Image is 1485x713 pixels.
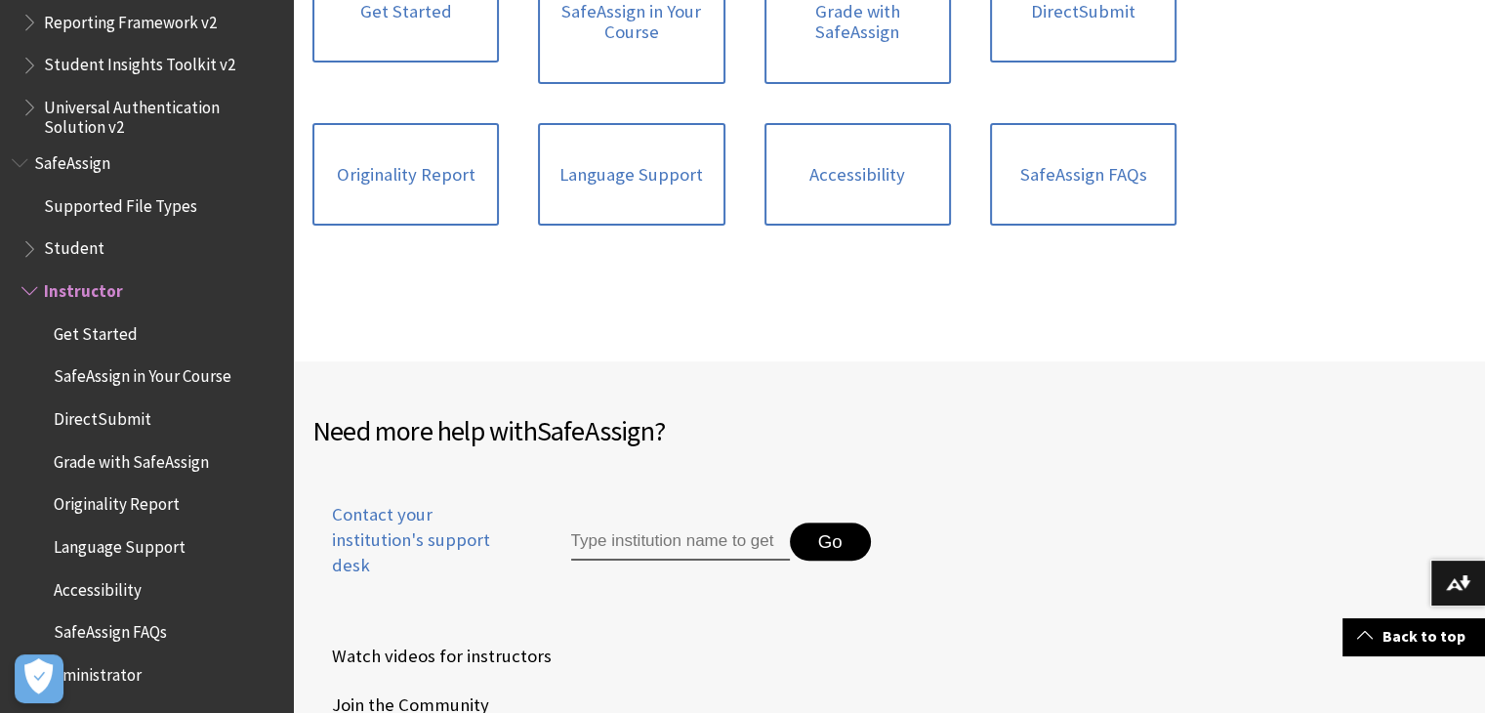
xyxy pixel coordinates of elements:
[990,123,1176,227] a: SafeAssign FAQs
[537,413,654,448] span: SafeAssign
[764,123,951,227] a: Accessibility
[312,502,526,603] a: Contact your institution's support desk
[54,573,142,600] span: Accessibility
[312,502,526,579] span: Contact your institution's support desk
[44,49,235,75] span: Student Insights Toolkit v2
[44,274,123,301] span: Instructor
[54,360,231,387] span: SafeAssign in Your Course
[312,410,889,451] h2: Need more help with ?
[54,530,186,557] span: Language Support
[34,147,110,173] span: SafeAssign
[312,642,552,671] span: Watch videos for instructors
[790,523,871,562] button: Go
[44,91,279,137] span: Universal Authentication Solution v2
[15,654,63,703] button: Open Preferences
[54,445,209,472] span: Grade with SafeAssign
[44,189,197,216] span: Supported File Types
[54,402,151,429] span: DirectSubmit
[312,123,499,227] a: Originality Report
[12,147,281,692] nav: Book outline for Blackboard SafeAssign
[54,488,180,515] span: Originality Report
[1342,618,1485,654] a: Back to top
[54,317,138,344] span: Get Started
[538,123,724,227] a: Language Support
[44,658,142,685] span: Administrator
[312,642,556,671] a: Watch videos for instructors
[54,616,167,643] span: SafeAssign FAQs
[571,523,790,562] input: Type institution name to get support
[44,232,104,259] span: Student
[44,6,217,32] span: Reporting Framework v2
